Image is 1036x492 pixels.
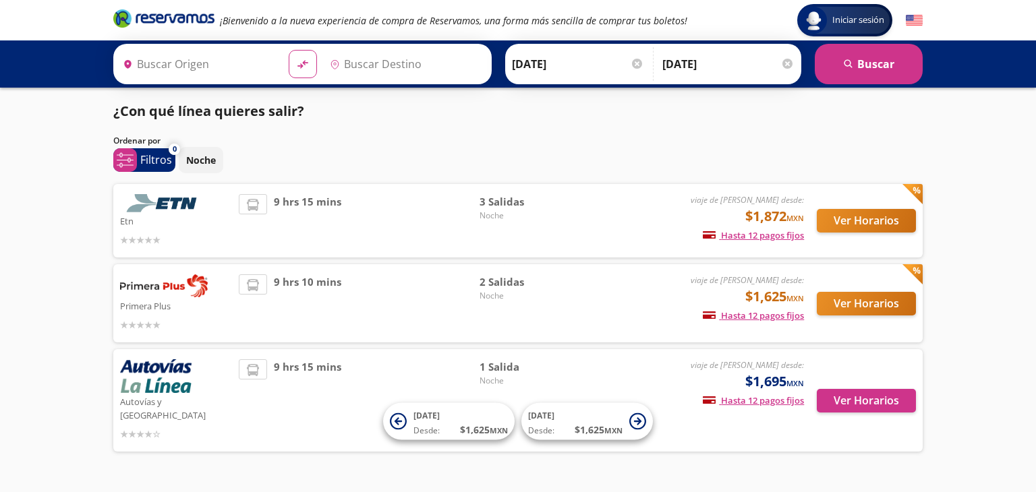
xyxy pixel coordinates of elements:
span: 9 hrs 10 mins [274,274,341,332]
span: Noche [480,290,574,302]
span: 9 hrs 15 mins [274,359,341,441]
span: $1,625 [745,286,804,307]
small: MXN [786,293,804,303]
span: $ 1,625 [575,423,623,437]
img: Etn [120,194,208,212]
span: 2 Salidas [480,274,574,290]
span: 3 Salidas [480,194,574,210]
span: $1,872 [745,206,804,226]
span: 9 hrs 15 mins [274,194,341,247]
small: MXN [786,213,804,223]
span: Noche [480,375,574,387]
p: Etn [120,212,232,228]
small: MXN [490,425,508,435]
a: Brand Logo [113,8,214,32]
button: [DATE]Desde:$1,625MXN [383,403,515,440]
button: Buscar [815,44,923,84]
button: [DATE]Desde:$1,625MXN [521,403,653,440]
span: Hasta 12 pagos fijos [703,229,804,241]
span: 1 Salida [480,359,574,375]
button: Ver Horarios [817,292,916,315]
p: Autovías y [GEOGRAPHIC_DATA] [120,393,232,422]
p: Filtros [140,152,172,168]
img: Primera Plus [120,274,208,297]
em: viaje de [PERSON_NAME] desde: [691,274,804,286]
em: viaje de [PERSON_NAME] desde: [691,194,804,206]
button: Ver Horarios [817,209,916,233]
span: Hasta 12 pagos fijos [703,394,804,406]
p: Noche [186,153,216,167]
span: Desde: [413,425,440,437]
input: Buscar Destino [324,47,485,81]
i: Brand Logo [113,8,214,28]
small: MXN [786,378,804,388]
p: ¿Con qué línea quieres salir? [113,101,304,121]
button: Ver Horarios [817,389,916,412]
input: Elegir Fecha [512,47,644,81]
input: Opcional [662,47,795,81]
span: [DATE] [528,410,554,421]
span: $1,695 [745,371,804,392]
button: English [906,12,923,29]
span: Hasta 12 pagos fijos [703,309,804,321]
p: Primera Plus [120,297,232,313]
span: Desde: [528,425,554,437]
em: viaje de [PERSON_NAME] desde: [691,359,804,371]
input: Buscar Origen [117,47,278,81]
em: ¡Bienvenido a la nueva experiencia de compra de Reservamos, una forma más sencilla de comprar tus... [220,14,687,27]
span: [DATE] [413,410,440,421]
span: Noche [480,210,574,222]
small: MXN [604,425,623,435]
button: 0Filtros [113,148,175,172]
span: $ 1,625 [460,423,508,437]
button: Noche [179,147,223,173]
span: 0 [173,144,177,155]
span: Iniciar sesión [827,13,890,27]
p: Ordenar por [113,135,161,147]
img: Autovías y La Línea [120,359,192,393]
